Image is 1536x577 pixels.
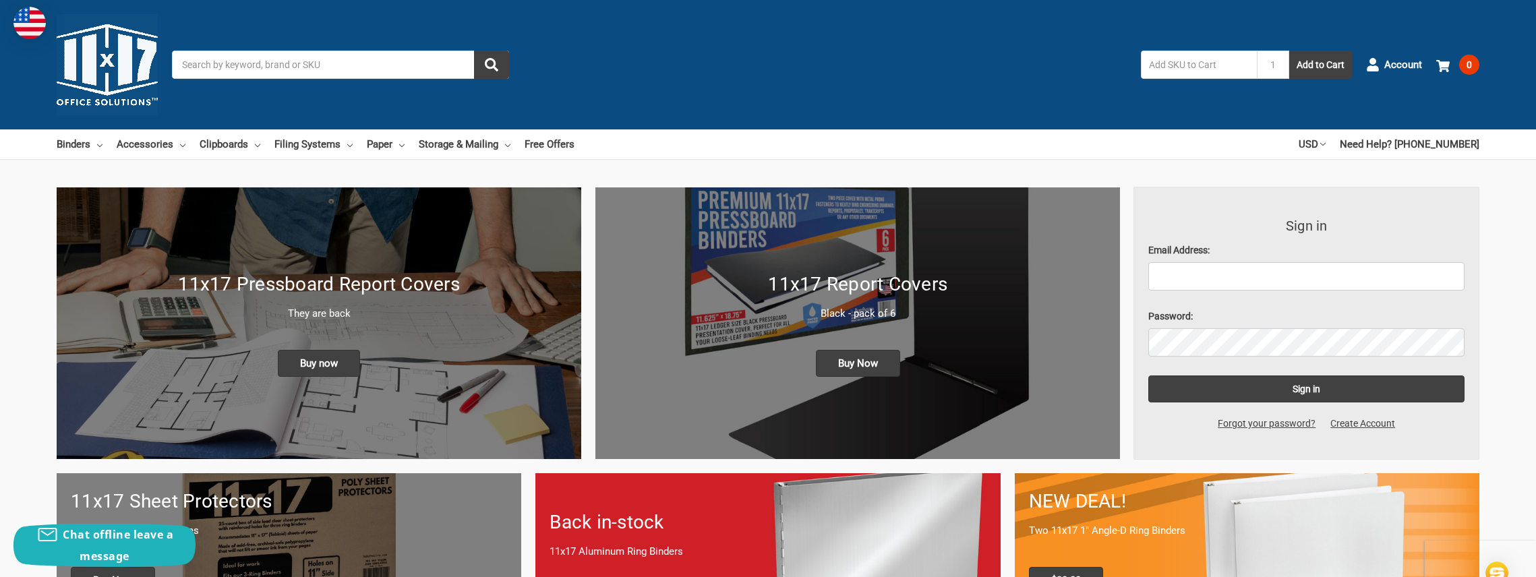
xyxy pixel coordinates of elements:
label: Password: [1148,309,1465,324]
a: Free Offers [525,129,574,159]
iframe: Google Customer Reviews [1425,541,1536,577]
p: Two 11x17 1" Angle-D Ring Binders [1029,523,1465,539]
h1: 11x17 Sheet Protectors [71,487,507,516]
a: USD [1299,129,1326,159]
a: 11x17 Report Covers 11x17 Report Covers Black - pack of 6 Buy Now [595,187,1120,459]
input: Sign in [1148,375,1465,402]
input: Add SKU to Cart [1141,51,1257,79]
a: Paper [367,129,405,159]
button: Chat offline leave a message [13,524,196,567]
p: They are back [71,306,567,322]
h1: 11x17 Report Covers [610,270,1106,299]
span: Chat offline leave a message [63,527,173,564]
h3: Sign in [1148,216,1465,236]
a: Accessories [117,129,185,159]
a: Filing Systems [274,129,353,159]
a: Binders [57,129,102,159]
a: Storage & Mailing [419,129,510,159]
a: New 11x17 Pressboard Binders 11x17 Pressboard Report Covers They are back Buy now [57,187,581,459]
span: Buy Now [816,350,900,377]
h1: NEW DEAL! [1029,487,1465,516]
p: 11x17 Aluminum Ring Binders [550,544,986,559]
img: 11x17.com [57,14,158,115]
span: 0 [1459,55,1479,75]
span: Account [1384,57,1422,73]
p: Archivalable Poly 25 sleeves [71,523,507,539]
img: duty and tax information for United States [13,7,46,39]
a: Account [1366,47,1422,82]
img: New 11x17 Pressboard Binders [57,187,581,459]
h1: Back in-stock [550,508,986,537]
button: Add to Cart [1289,51,1352,79]
a: 0 [1436,47,1479,82]
label: Email Address: [1148,243,1465,257]
a: Forgot your password? [1210,417,1323,431]
input: Search by keyword, brand or SKU [172,51,509,79]
a: Create Account [1323,417,1402,431]
img: 11x17 Report Covers [595,187,1120,459]
a: Clipboards [200,129,260,159]
p: Black - pack of 6 [610,306,1106,322]
span: Buy now [278,350,360,377]
h1: 11x17 Pressboard Report Covers [71,270,567,299]
a: Need Help? [PHONE_NUMBER] [1340,129,1479,159]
